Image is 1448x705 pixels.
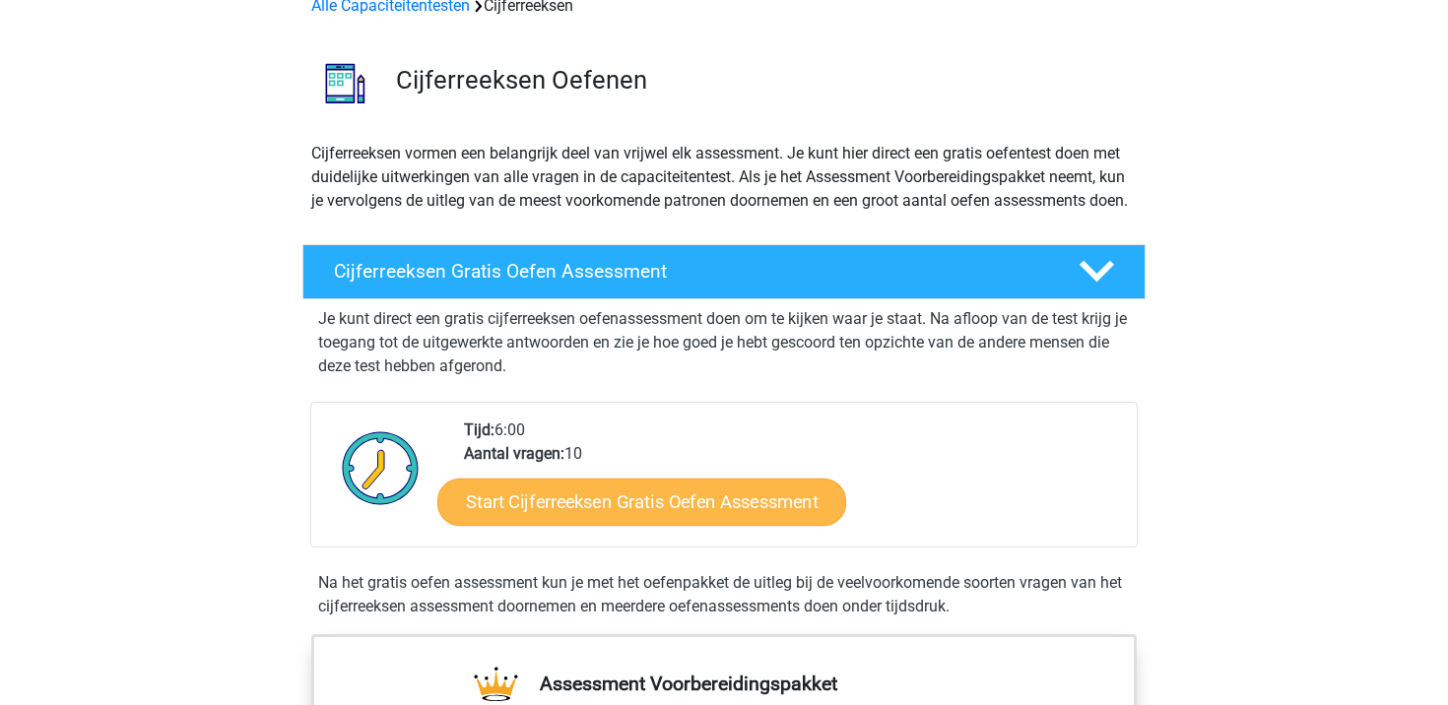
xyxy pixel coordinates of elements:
a: Cijferreeksen Gratis Oefen Assessment [295,244,1153,299]
div: 6:00 10 [449,418,1136,546]
b: Tijd: [464,420,494,439]
img: cijferreeksen [303,41,387,125]
p: Je kunt direct een gratis cijferreeksen oefenassessment doen om te kijken waar je staat. Na afloo... [318,307,1130,378]
b: Aantal vragen: [464,444,564,463]
p: Cijferreeksen vormen een belangrijk deel van vrijwel elk assessment. Je kunt hier direct een grat... [311,142,1137,213]
h4: Cijferreeksen Gratis Oefen Assessment [334,260,1047,283]
div: Na het gratis oefen assessment kun je met het oefenpakket de uitleg bij de veelvoorkomende soorte... [310,571,1138,618]
a: Start Cijferreeksen Gratis Oefen Assessment [437,478,846,525]
h3: Cijferreeksen Oefenen [396,65,1130,96]
img: Klok [331,418,430,517]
